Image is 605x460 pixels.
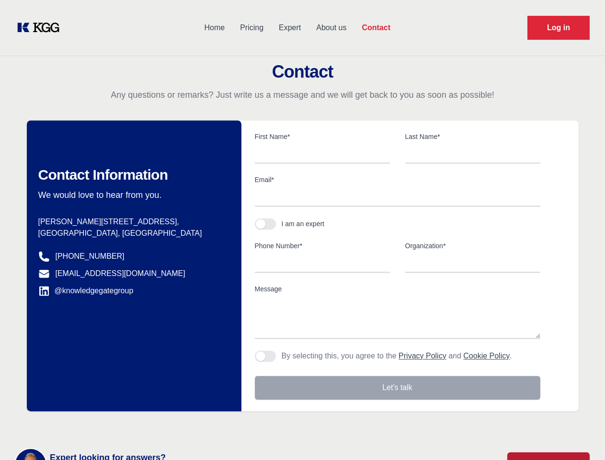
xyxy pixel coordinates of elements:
h2: Contact [11,62,594,81]
div: Cookie settings [11,451,59,456]
p: [GEOGRAPHIC_DATA], [GEOGRAPHIC_DATA] [38,228,226,239]
h2: Contact Information [38,166,226,184]
button: Let's talk [255,376,540,400]
a: [EMAIL_ADDRESS][DOMAIN_NAME] [56,268,185,279]
a: Request Demo [527,16,590,40]
a: Pricing [232,15,271,40]
a: Home [196,15,232,40]
a: @knowledgegategroup [38,285,134,297]
label: Email* [255,175,540,184]
label: Last Name* [405,132,540,141]
label: Organization* [405,241,540,251]
p: We would love to hear from you. [38,189,226,201]
a: Expert [271,15,308,40]
a: KOL Knowledge Platform: Talk to Key External Experts (KEE) [15,20,67,35]
label: First Name* [255,132,390,141]
iframe: Chat Widget [557,414,605,460]
div: I am an expert [282,219,325,229]
p: By selecting this, you agree to the and . [282,350,512,362]
a: [PHONE_NUMBER] [56,251,125,262]
a: Contact [354,15,398,40]
p: Any questions or remarks? Just write us a message and we will get back to you as soon as possible! [11,89,594,101]
p: [PERSON_NAME][STREET_ADDRESS], [38,216,226,228]
label: Phone Number* [255,241,390,251]
label: Message [255,284,540,294]
a: Cookie Policy [463,352,510,360]
a: Privacy Policy [399,352,446,360]
a: About us [308,15,354,40]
